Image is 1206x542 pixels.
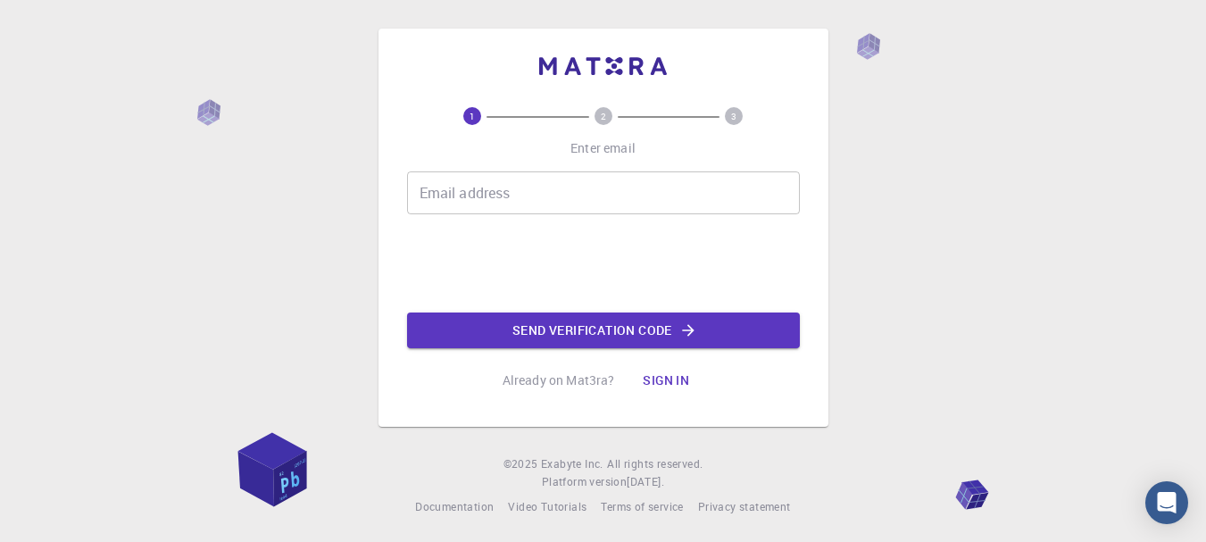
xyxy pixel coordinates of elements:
[470,110,475,122] text: 1
[627,474,664,488] span: [DATE] .
[508,499,586,513] span: Video Tutorials
[508,498,586,516] a: Video Tutorials
[607,455,703,473] span: All rights reserved.
[503,371,615,389] p: Already on Mat3ra?
[627,473,664,491] a: [DATE].
[601,499,683,513] span: Terms of service
[601,498,683,516] a: Terms of service
[628,363,703,398] button: Sign in
[468,229,739,298] iframe: reCAPTCHA
[541,456,603,471] span: Exabyte Inc.
[601,110,606,122] text: 2
[415,499,494,513] span: Documentation
[698,498,791,516] a: Privacy statement
[570,139,636,157] p: Enter email
[542,473,627,491] span: Platform version
[731,110,736,122] text: 3
[541,455,603,473] a: Exabyte Inc.
[415,498,494,516] a: Documentation
[1145,481,1188,524] div: Open Intercom Messenger
[698,499,791,513] span: Privacy statement
[503,455,541,473] span: © 2025
[407,313,800,348] button: Send verification code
